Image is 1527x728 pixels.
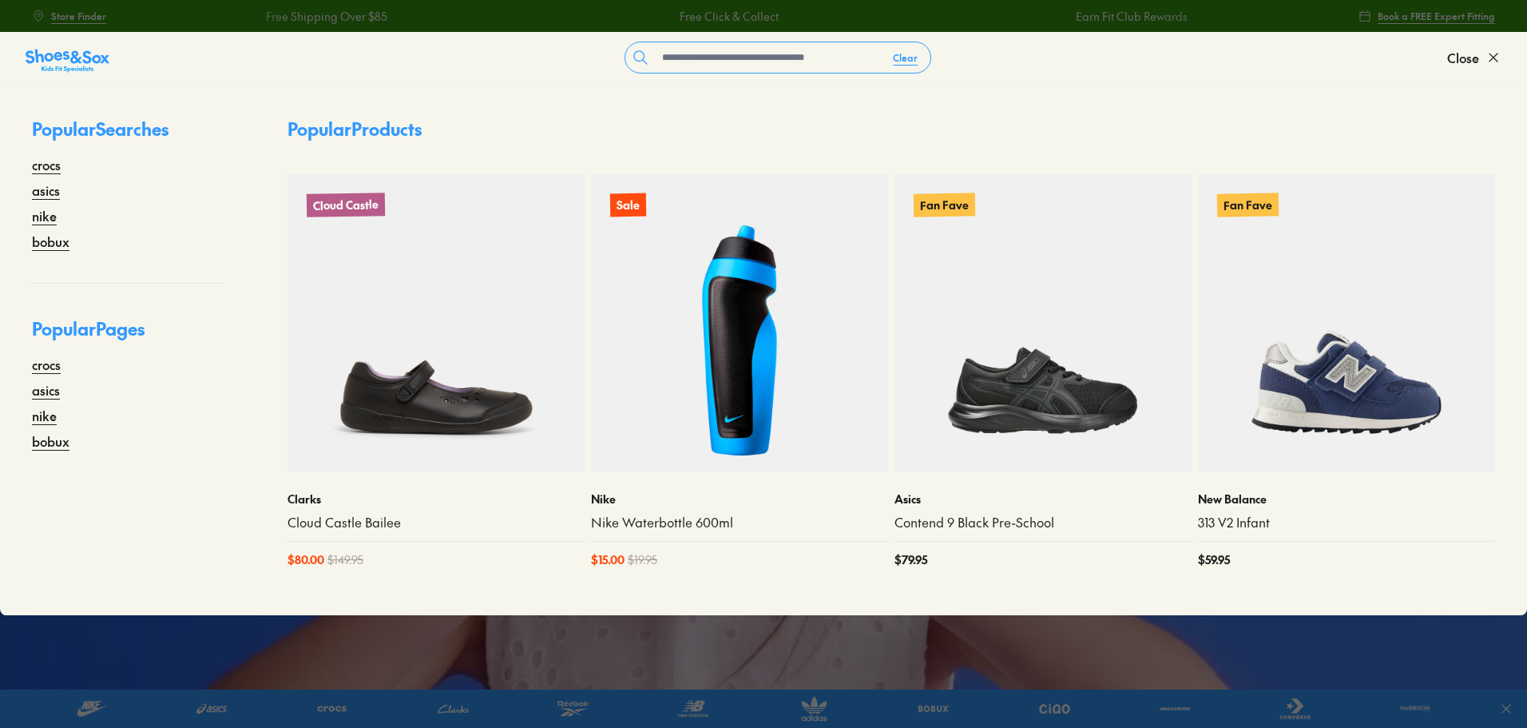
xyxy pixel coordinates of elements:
[288,491,585,507] p: Clarks
[32,355,61,374] a: crocs
[288,514,585,531] a: Cloud Castle Bailee
[307,193,385,217] p: Cloud Castle
[1447,40,1501,75] button: Close
[591,514,888,531] a: Nike Waterbottle 600ml
[894,174,1192,471] a: Fan Fave
[1447,48,1479,67] span: Close
[610,193,646,217] p: Sale
[32,316,224,355] p: Popular Pages
[51,9,106,23] span: Store Finder
[32,116,224,155] p: Popular Searches
[591,491,888,507] p: Nike
[26,48,109,74] img: SNS_Logo_Responsive.svg
[591,174,888,471] a: Sale
[894,551,927,568] span: $ 79.95
[1198,174,1495,471] a: Fan Fave
[1378,9,1495,23] span: Book a FREE Expert Fitting
[327,551,363,568] span: $ 149.95
[1198,514,1495,531] a: 313 V2 Infant
[32,380,60,400] a: asics
[266,8,387,25] a: Free Shipping Over $85
[1358,2,1495,30] a: Book a FREE Expert Fitting
[288,116,422,142] p: Popular Products
[1217,193,1279,217] p: Fan Fave
[32,232,69,251] a: bobux
[680,8,779,25] a: Free Click & Collect
[591,551,625,568] span: $ 15.00
[1198,491,1495,507] p: New Balance
[288,551,324,568] span: $ 80.00
[894,514,1192,531] a: Contend 9 Black Pre-School
[1198,551,1230,568] span: $ 59.95
[880,43,930,72] button: Clear
[288,174,585,471] a: Cloud Castle
[32,206,57,225] a: nike
[32,2,106,30] a: Store Finder
[914,193,975,217] p: Fan Fave
[32,406,57,425] a: nike
[894,491,1192,507] p: Asics
[32,181,60,200] a: asics
[32,432,69,451] a: bobux
[1076,8,1188,25] a: Earn Fit Club Rewards
[32,155,61,174] a: crocs
[26,45,109,70] a: Shoes &amp; Sox
[628,551,657,568] span: $ 19.95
